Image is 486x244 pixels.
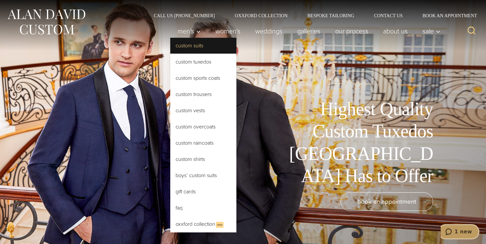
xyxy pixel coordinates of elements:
a: Contact Us [364,13,413,18]
a: Custom Tuxedos [170,54,236,70]
a: Custom Raincoats [170,135,236,151]
a: Custom Suits [170,38,236,54]
nav: Secondary Navigation [144,13,479,18]
a: FAQ [170,200,236,216]
button: Sale sub menu toggle [415,24,444,38]
a: weddings [248,24,290,38]
button: Child menu of Men’s [170,24,208,38]
iframe: Opens a widget where you can chat to one of our agents [441,224,479,241]
span: New [216,222,223,228]
a: About Us [376,24,415,38]
a: Galleries [290,24,328,38]
a: Custom Trousers [170,86,236,102]
img: Alan David Custom [7,7,86,37]
a: Gift Cards [170,184,236,200]
a: Book an Appointment [413,13,479,18]
button: View Search Form [464,23,479,39]
a: Oxxford CollectionNew [170,216,236,232]
a: Oxxford Collection [225,13,298,18]
a: book an appointment [341,192,433,211]
a: Custom Sports Coats [170,70,236,86]
a: Custom Shirts [170,151,236,167]
a: Bespoke Tailoring [298,13,364,18]
a: Custom Overcoats [170,119,236,135]
span: book an appointment [357,197,416,206]
a: Call Us [PHONE_NUMBER] [144,13,225,18]
nav: Primary Navigation [170,24,444,38]
a: Custom Vests [170,103,236,119]
a: Boys’ Custom Suits [170,168,236,183]
a: Women’s [208,24,248,38]
a: Our Process [328,24,376,38]
h1: Highest Quality Custom Tuxedos [GEOGRAPHIC_DATA] Has to Offer [284,98,433,187]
